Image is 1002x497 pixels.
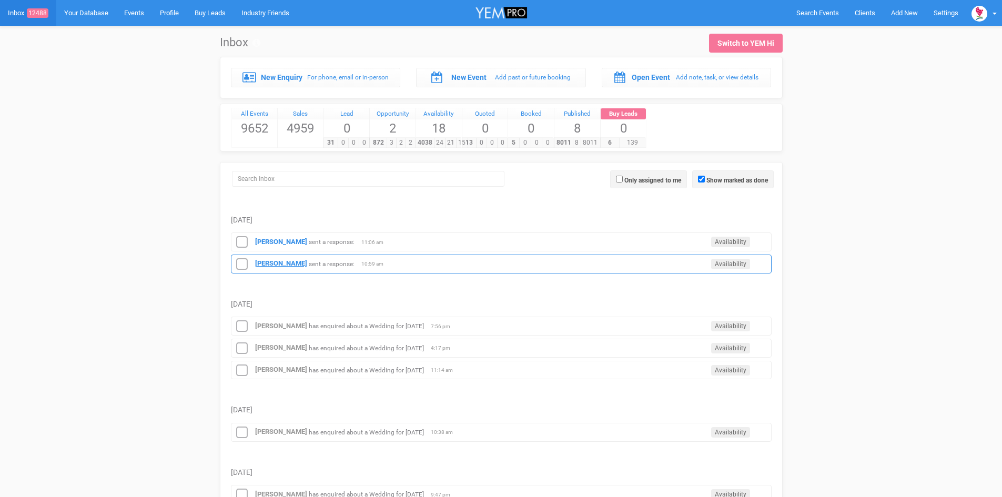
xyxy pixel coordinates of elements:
[632,72,670,83] label: Open Event
[431,344,457,352] span: 4:17 pm
[434,138,446,148] span: 24
[255,238,307,246] a: [PERSON_NAME]
[431,323,457,330] span: 7:56 pm
[624,176,681,185] label: Only assigned to me
[554,119,600,137] span: 8
[324,108,370,120] div: Lead
[711,237,750,247] span: Availability
[431,367,457,374] span: 11:14 am
[416,119,462,137] span: 18
[309,428,424,435] small: has enquired about a Wedding for [DATE]
[855,9,875,17] span: Clients
[406,138,416,148] span: 2
[348,138,359,148] span: 0
[255,366,307,373] a: [PERSON_NAME]
[255,322,307,330] a: [PERSON_NAME]
[542,138,554,148] span: 0
[891,9,918,17] span: Add New
[387,138,397,148] span: 3
[462,108,508,120] a: Quoted
[706,176,768,185] label: Show marked as done
[796,9,839,17] span: Search Events
[309,344,424,351] small: has enquired about a Wedding for [DATE]
[255,343,307,351] a: [PERSON_NAME]
[717,38,774,48] div: Switch to YEM Hi
[416,68,586,87] a: New Event Add past or future booking
[231,300,772,308] h5: [DATE]
[619,138,646,148] span: 139
[255,428,307,435] a: [PERSON_NAME]
[416,108,462,120] div: Availability
[709,34,783,53] a: Switch to YEM Hi
[445,138,457,148] span: 21
[487,138,498,148] span: 0
[323,138,338,148] span: 31
[324,119,370,137] span: 0
[711,365,750,376] span: Availability
[601,119,646,137] span: 0
[278,119,323,137] span: 4959
[369,138,387,148] span: 872
[361,239,388,246] span: 11:06 am
[711,343,750,353] span: Availability
[232,171,504,187] input: Search Inbox
[232,119,278,137] span: 9652
[307,74,389,81] small: For phone, email or in-person
[600,138,620,148] span: 6
[396,138,406,148] span: 2
[232,108,278,120] a: All Events
[456,138,468,148] span: 15
[711,321,750,331] span: Availability
[495,74,571,81] small: Add past or future booking
[231,469,772,476] h5: [DATE]
[531,138,543,148] span: 0
[231,216,772,224] h5: [DATE]
[361,260,388,268] span: 10:59 am
[451,72,487,83] label: New Event
[601,108,646,120] a: Buy Leads
[359,138,370,148] span: 0
[309,260,355,267] small: sent a response:
[231,68,401,87] a: New Enquiry For phone, email or in-person
[519,138,531,148] span: 0
[431,429,457,436] span: 10:38 am
[220,36,260,49] h1: Inbox
[497,138,508,148] span: 0
[370,119,416,137] span: 2
[309,238,355,246] small: sent a response:
[508,119,554,137] span: 0
[554,108,600,120] div: Published
[278,108,323,120] a: Sales
[370,108,416,120] a: Opportunity
[462,119,508,137] span: 0
[476,138,487,148] span: 0
[309,322,424,330] small: has enquired about a Wedding for [DATE]
[581,138,600,148] span: 8011
[676,74,758,81] small: Add note, task, or view details
[573,138,581,148] span: 8
[231,406,772,414] h5: [DATE]
[508,108,554,120] a: Booked
[261,72,302,83] label: New Enquiry
[554,138,573,148] span: 8011
[416,138,434,148] span: 4038
[711,427,750,438] span: Availability
[255,259,307,267] a: [PERSON_NAME]
[338,138,349,148] span: 0
[508,138,520,148] span: 5
[309,366,424,373] small: has enquired about a Wedding for [DATE]
[462,138,477,148] span: 13
[711,259,750,269] span: Availability
[602,68,772,87] a: Open Event Add note, task, or view details
[27,8,48,18] span: 12488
